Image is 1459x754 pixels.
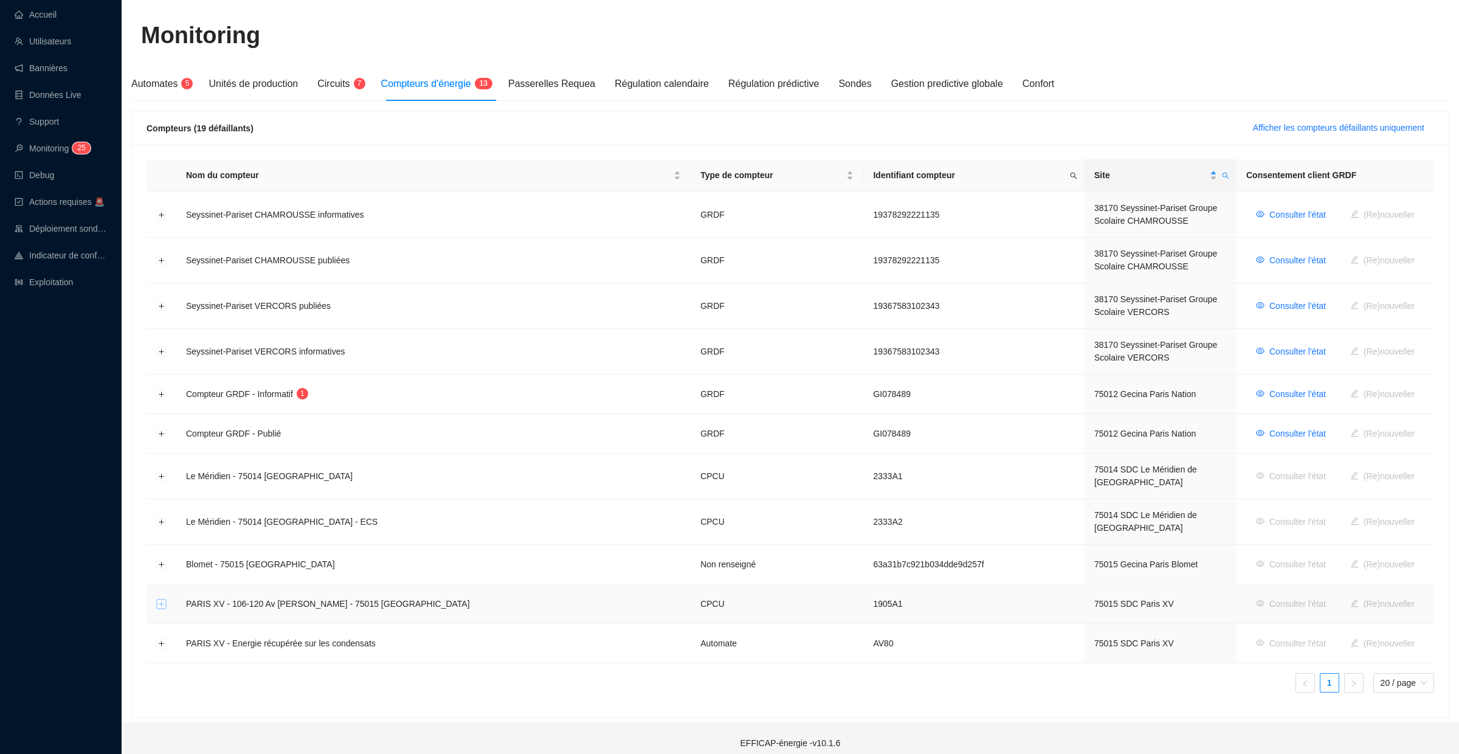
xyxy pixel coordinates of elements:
td: CPCU [691,499,863,545]
span: 38170 Seyssinet-Pariset Groupe Scolaire CHAMROUSSE [1094,249,1217,271]
span: 38170 Seyssinet-Pariset Groupe Scolaire VERCORS [1094,294,1217,317]
li: Page précédente [1295,673,1315,693]
td: 2333A1 [863,454,1085,499]
span: Site [1094,169,1207,182]
button: left [1295,673,1315,693]
span: 2 [77,144,81,152]
span: PARIS XV - 106-120 Av [PERSON_NAME] - 75015 [GEOGRAPHIC_DATA] [186,599,470,609]
button: Consulter l'état [1246,296,1336,316]
sup: 1 [297,388,308,399]
button: Consulter l'état [1246,634,1336,653]
button: Développer la ligne [157,210,167,220]
span: Consulter l'état [1269,300,1326,313]
th: Nom du compteur [176,159,691,192]
span: Nom du compteur [186,169,671,182]
td: GRDF [691,192,863,238]
td: 2333A2 [863,499,1085,545]
span: search [1070,172,1077,179]
td: GI078489 [863,375,1085,414]
button: (Re)nouveller [1340,466,1424,486]
td: 19367583102343 [863,283,1085,329]
button: Développer la ligne [157,390,167,399]
span: Blomet - 75015 [GEOGRAPHIC_DATA] [186,559,335,569]
button: (Re)nouveller [1340,296,1424,316]
td: CPCU [691,584,863,624]
div: Sondes [838,77,871,91]
span: search [1219,167,1232,184]
span: 7 [357,79,362,88]
sup: 5 [181,78,193,89]
span: 75014 SDC Le Méridien de [GEOGRAPHIC_DATA] [1094,465,1197,487]
span: Compteur GRDF - Publié [186,429,281,438]
td: GRDF [691,238,863,283]
li: 1 [1320,673,1339,693]
div: Régulation calendaire [615,77,709,91]
span: check-square [15,198,23,206]
th: Type de compteur [691,159,863,192]
button: Afficher les compteurs défaillants uniquement [1243,119,1434,138]
a: databaseDonnées Live [15,90,81,100]
button: Consulter l'état [1246,594,1336,614]
span: 75012 Gecina Paris Nation [1094,429,1196,438]
span: Seyssinet-Pariset VERCORS informatives [186,347,345,356]
span: 5 [185,79,190,88]
td: GRDF [691,414,863,454]
span: 38170 Seyssinet-Pariset Groupe Scolaire CHAMROUSSE [1094,203,1217,226]
button: Consulter l'état [1246,342,1336,361]
span: 75014 SDC Le Méridien de [GEOGRAPHIC_DATA] [1094,510,1197,533]
span: 1 [300,389,305,398]
button: Développer la ligne [157,560,167,570]
button: right [1344,673,1364,693]
span: Consulter l'état [1269,254,1326,267]
div: taille de la page [1373,673,1434,693]
span: Compteurs (19 défaillants) [147,123,254,133]
span: 75015 SDC Paris XV [1094,599,1174,609]
div: Régulation prédictive [728,77,819,91]
button: (Re)nouveller [1340,634,1424,653]
h1: Monitoring [141,21,260,49]
a: notificationBannières [15,63,67,73]
button: Consulter l'état [1246,512,1336,531]
button: Développer la ligne [157,472,167,482]
span: Unités de production [209,78,298,89]
td: 19367583102343 [863,329,1085,375]
span: Type de compteur [700,169,844,182]
button: (Re)nouveller [1340,205,1424,224]
td: Non renseigné [691,545,863,584]
button: Développer la ligne [157,347,167,357]
button: Développer la ligne [157,429,167,439]
button: Consulter l'état [1246,384,1336,404]
span: 75015 Gecina Paris Blomet [1094,559,1198,569]
a: slidersExploitation [15,277,73,287]
span: eye [1256,389,1264,398]
button: (Re)nouveller [1340,594,1424,614]
span: search [1222,172,1229,179]
button: Développer la ligne [157,639,167,649]
span: Afficher les compteurs défaillants uniquement [1253,122,1424,134]
button: Consulter l'état [1246,466,1336,486]
button: (Re)nouveller [1340,424,1424,443]
a: questionSupport [15,117,59,126]
td: CPCU [691,454,863,499]
button: Développer la ligne [157,600,167,609]
span: search [1068,167,1080,184]
span: Consulter l'état [1269,388,1326,401]
a: homeAccueil [15,10,57,19]
td: GRDF [691,329,863,375]
th: Consentement client GRDF [1237,159,1434,192]
li: Page suivante [1344,673,1364,693]
td: GI078489 [863,414,1085,454]
span: left [1302,680,1309,687]
td: 19378292221135 [863,238,1085,283]
button: Développer la ligne [157,517,167,527]
span: right [1350,680,1357,687]
sup: 25 [72,142,90,154]
button: Consulter l'état [1246,251,1336,270]
a: monitorMonitoring25 [15,144,87,153]
a: codeDebug [15,170,54,180]
button: (Re)nouveller [1340,251,1424,270]
th: Site [1085,159,1237,192]
span: Consulter l'état [1269,427,1326,440]
span: eye [1256,301,1264,310]
span: eye [1256,210,1264,218]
